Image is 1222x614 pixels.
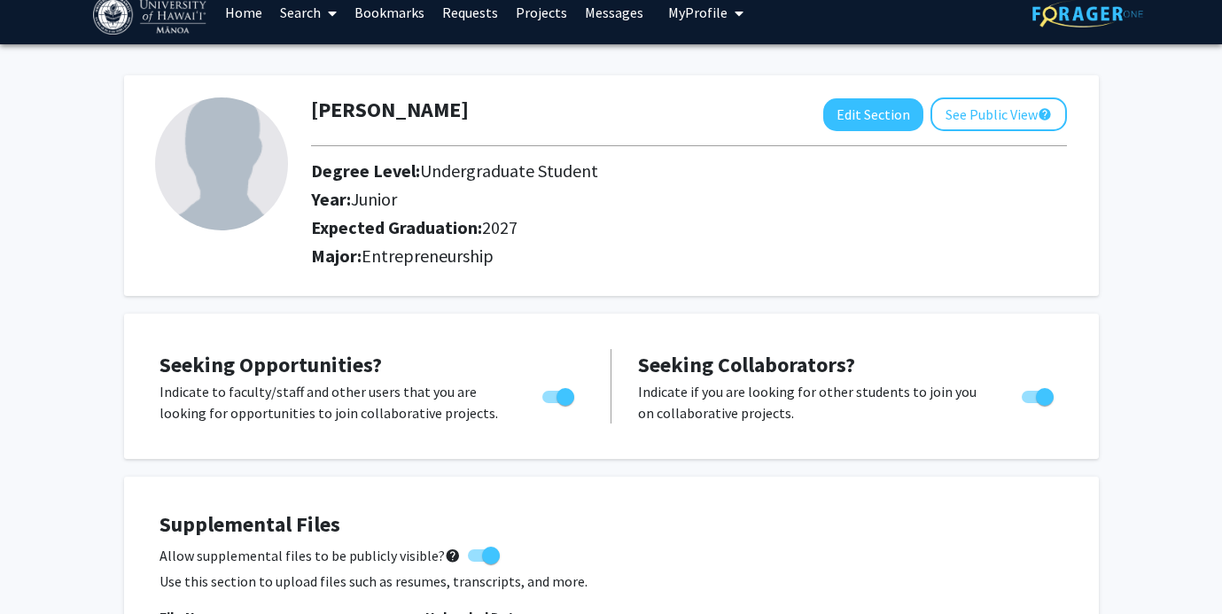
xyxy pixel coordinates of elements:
p: Indicate to faculty/staff and other users that you are looking for opportunities to join collabor... [160,381,509,424]
p: Indicate if you are looking for other students to join you on collaborative projects. [638,381,988,424]
p: Use this section to upload files such as resumes, transcripts, and more. [160,571,1063,592]
button: Edit Section [823,98,923,131]
h4: Supplemental Files [160,512,1063,538]
span: 2027 [482,216,518,238]
iframe: Chat [13,534,75,601]
span: Junior [351,188,397,210]
img: Profile Picture [155,97,288,230]
mat-icon: help [1038,104,1052,125]
h2: Major: [311,245,1067,267]
mat-icon: help [445,545,461,566]
span: Entrepreneurship [362,245,494,267]
h1: [PERSON_NAME] [311,97,469,123]
div: Toggle [535,381,584,408]
span: Allow supplemental files to be publicly visible? [160,545,461,566]
span: Seeking Collaborators? [638,351,855,378]
span: Undergraduate Student [420,159,598,182]
button: See Public View [930,97,1067,131]
h2: Year: [311,189,944,210]
h2: Degree Level: [311,160,944,182]
h2: Expected Graduation: [311,217,944,238]
span: My Profile [668,4,728,21]
span: Seeking Opportunities? [160,351,382,378]
div: Toggle [1015,381,1063,408]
